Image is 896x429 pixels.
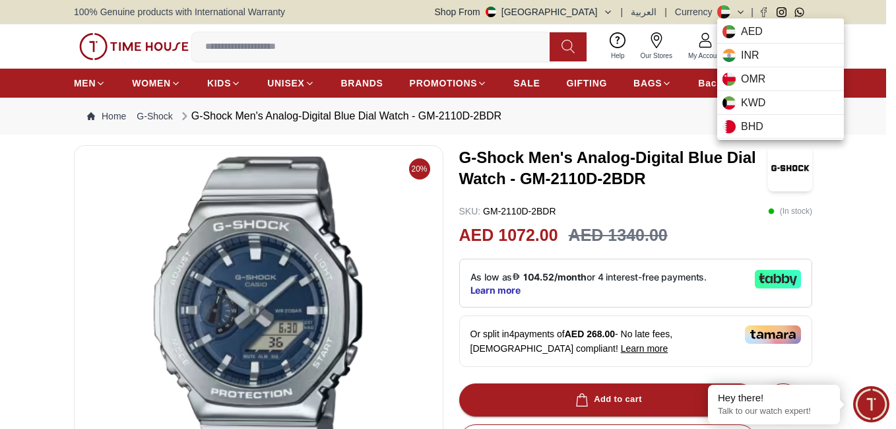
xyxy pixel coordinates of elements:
[741,95,765,111] span: KWD
[718,406,830,417] p: Talk to our watch expert!
[741,24,763,40] span: AED
[718,391,830,405] div: Hey there!
[741,48,759,63] span: INR
[741,119,763,135] span: BHD
[741,71,765,87] span: OMR
[853,386,889,422] div: Chat Widget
